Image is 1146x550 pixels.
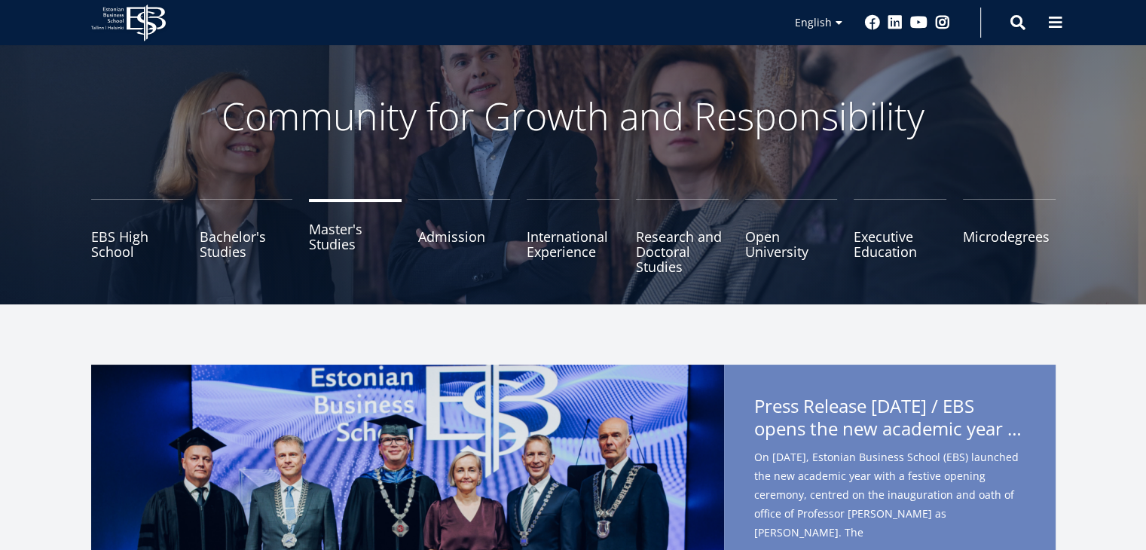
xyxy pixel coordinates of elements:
a: Linkedin [888,15,903,30]
a: Open University [745,199,838,274]
span: opens the new academic year with the inauguration of [PERSON_NAME] [PERSON_NAME] – international ... [754,417,1025,440]
a: Master's Studies [309,199,402,274]
span: Press Release [DATE] / EBS [754,395,1025,445]
a: International Experience [527,199,619,274]
a: Instagram [935,15,950,30]
p: Community for Growth and Responsibility [174,93,973,139]
a: Youtube [910,15,927,30]
a: Bachelor's Studies [200,199,292,274]
a: EBS High School [91,199,184,274]
a: Executive Education [854,199,946,274]
a: Research and Doctoral Studies [636,199,729,274]
a: Microdegrees [963,199,1056,274]
a: Facebook [865,15,880,30]
a: Admission [418,199,511,274]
